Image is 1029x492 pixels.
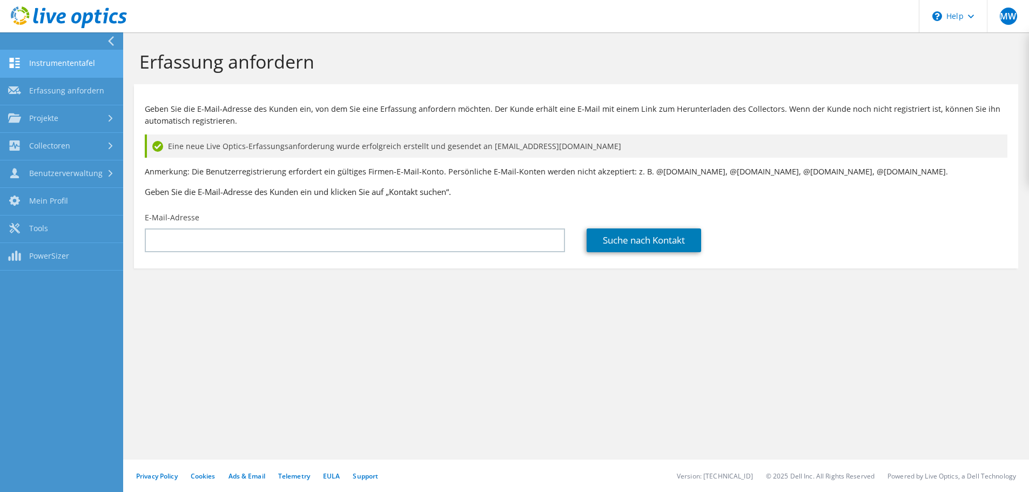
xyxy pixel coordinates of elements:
span: MW [1000,8,1017,25]
a: Telemetry [278,471,310,481]
p: Geben Sie die E-Mail-Adresse des Kunden ein, von dem Sie eine Erfassung anfordern möchten. Der Ku... [145,103,1007,127]
a: EULA [323,471,340,481]
li: Powered by Live Optics, a Dell Technology [887,471,1016,481]
a: Support [353,471,378,481]
span: Eine neue Live Optics-Erfassungsanforderung wurde erfolgreich erstellt und gesendet an [EMAIL_ADD... [168,140,621,152]
a: Ads & Email [228,471,265,481]
p: Anmerkung: Die Benutzerregistrierung erfordert ein gültiges Firmen-E-Mail-Konto. Persönliche E-Ma... [145,166,1007,178]
svg: \n [932,11,942,21]
a: Privacy Policy [136,471,178,481]
a: Cookies [191,471,216,481]
li: Version: [TECHNICAL_ID] [677,471,753,481]
a: Suche nach Kontakt [587,228,701,252]
h3: Geben Sie die E-Mail-Adresse des Kunden ein und klicken Sie auf „Kontakt suchen“. [145,186,1007,198]
label: E-Mail-Adresse [145,212,199,223]
h1: Erfassung anfordern [139,50,1007,73]
li: © 2025 Dell Inc. All Rights Reserved [766,471,875,481]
